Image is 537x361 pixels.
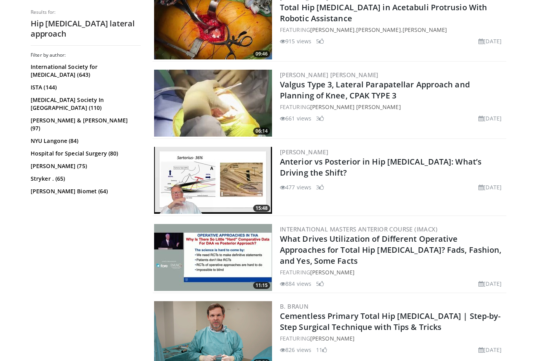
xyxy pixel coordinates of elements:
[280,79,470,101] a: Valgus Type 3, Lateral Parapatellar Approach and Planning of Knee, CPAK TYPE 3
[280,2,487,24] a: Total Hip [MEDICAL_DATA] in Acetabuli Protrusio With Robotic Assistance
[31,137,139,145] a: NYU Langone (84)
[280,311,500,332] a: Cementless Primary Total Hip [MEDICAL_DATA] | Step-by-Step Surgical Technique with Tips & Tricks
[310,335,355,342] a: [PERSON_NAME]
[280,225,438,233] a: International Masters Anterior Course (IMACx)
[478,346,502,354] li: [DATE]
[253,128,270,135] span: 06:14
[316,280,324,288] li: 5
[31,52,141,58] h3: Filter by author:
[31,9,141,15] p: Results for:
[280,103,505,111] div: FEATURING
[316,114,324,122] li: 3
[253,205,270,212] span: 15:48
[31,187,139,195] a: [PERSON_NAME] Biomet (64)
[31,117,139,132] a: [PERSON_NAME] & [PERSON_NAME] (97)
[253,282,270,289] span: 11:15
[31,96,139,112] a: [MEDICAL_DATA] Society In [GEOGRAPHIC_DATA] (110)
[478,114,502,122] li: [DATE]
[154,224,272,291] img: d913f7b0-2a89-4838-a8e0-7e694dca376a.300x170_q85_crop-smart_upscale.jpg
[31,150,139,157] a: Hospital for Special Surgery (80)
[31,19,141,39] h2: Hip [MEDICAL_DATA] lateral approach
[280,114,311,122] li: 661 views
[478,37,502,45] li: [DATE]
[280,156,482,178] a: Anterior vs Posterior in Hip [MEDICAL_DATA]: What’s Driving the Shift?
[310,26,355,33] a: [PERSON_NAME]
[356,26,401,33] a: [PERSON_NAME]
[280,37,311,45] li: 915 views
[280,148,328,156] a: [PERSON_NAME]
[316,37,324,45] li: 5
[31,63,139,79] a: International Society for [MEDICAL_DATA] (643)
[31,162,139,170] a: [PERSON_NAME] (75)
[31,83,139,91] a: ISTA (144)
[154,147,272,214] img: 323d8866-7c54-4680-ab53-78bc1e009c77.300x170_q85_crop-smart_upscale.jpg
[31,175,139,183] a: Stryker . (65)
[280,26,505,34] div: FEATURING , ,
[403,26,447,33] a: [PERSON_NAME]
[280,183,311,191] li: 477 views
[280,268,505,276] div: FEATURING
[310,103,401,111] a: [PERSON_NAME] [PERSON_NAME]
[154,70,272,137] img: e0e11e79-22c3-426b-b8cb-9aa531e647cc.300x170_q85_crop-smart_upscale.jpg
[478,280,502,288] li: [DATE]
[154,147,272,214] a: 15:48
[316,346,327,354] li: 11
[478,183,502,191] li: [DATE]
[280,334,505,342] div: FEATURING
[154,224,272,291] a: 11:15
[280,302,309,310] a: B. Braun
[280,280,311,288] li: 884 views
[316,183,324,191] li: 3
[154,70,272,137] a: 06:14
[253,50,270,57] span: 09:46
[280,233,502,266] a: What Drives Utilization of Different Operative Approaches for Total Hip [MEDICAL_DATA]? Fads, Fas...
[280,71,379,79] a: [PERSON_NAME] [PERSON_NAME]
[280,346,311,354] li: 826 views
[310,268,355,276] a: [PERSON_NAME]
